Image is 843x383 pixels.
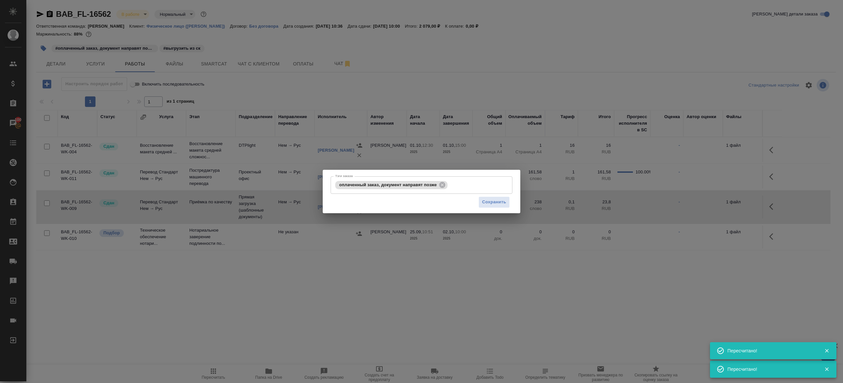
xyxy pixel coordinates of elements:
[727,366,814,372] div: Пересчитано!
[820,348,833,354] button: Закрыть
[482,198,506,206] span: Сохранить
[727,347,814,354] div: Пересчитано!
[335,182,441,187] span: оплаченный заказ, документ направят позже
[820,366,833,372] button: Закрыть
[478,196,510,208] button: Сохранить
[335,181,448,189] div: оплаченный заказ, документ направят позже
